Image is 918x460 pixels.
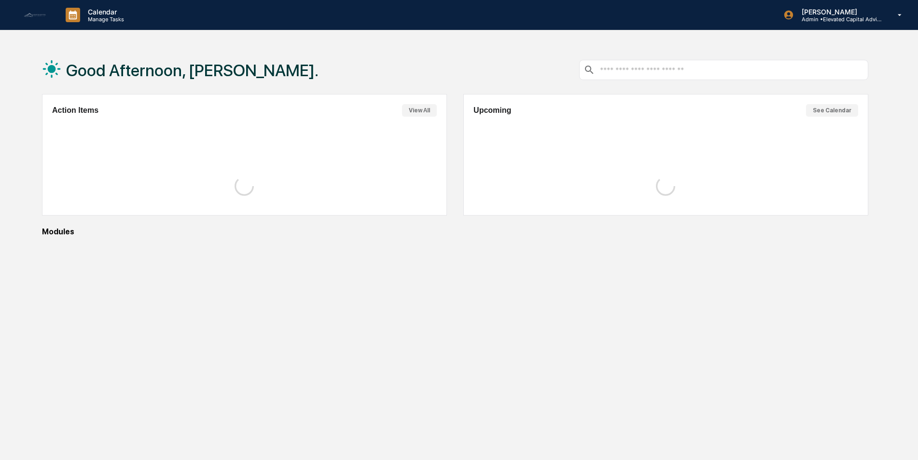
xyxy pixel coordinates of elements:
img: logo [23,13,46,18]
p: Admin • Elevated Capital Advisors [794,16,884,23]
p: Manage Tasks [80,16,129,23]
p: Calendar [80,8,129,16]
div: Modules [42,227,868,236]
h1: Good Afternoon, [PERSON_NAME]. [66,61,319,80]
h2: Action Items [52,106,98,115]
h2: Upcoming [473,106,511,115]
button: View All [402,104,437,117]
button: See Calendar [806,104,858,117]
p: [PERSON_NAME] [794,8,884,16]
